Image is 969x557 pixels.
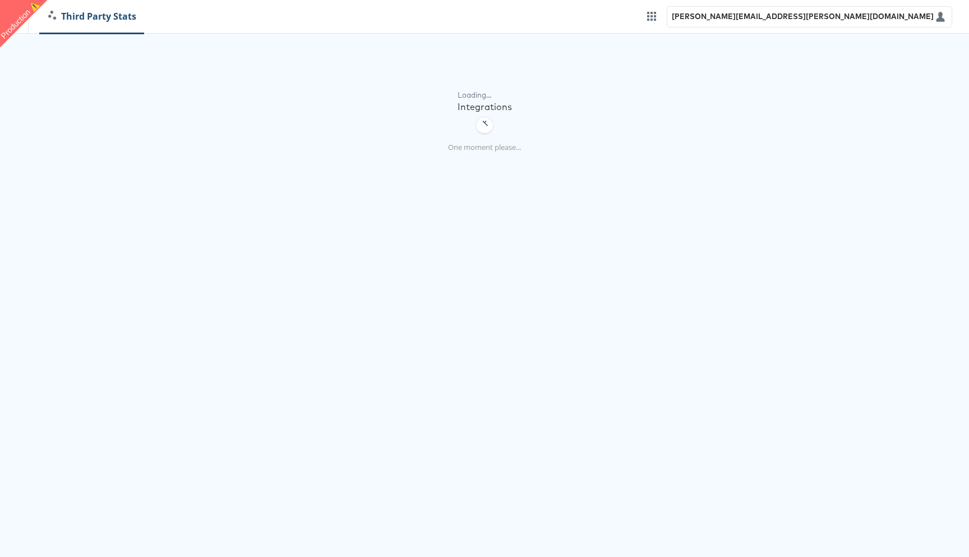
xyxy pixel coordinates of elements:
[40,10,145,23] a: Third Party Stats
[458,90,512,101] div: Loading...
[458,101,512,113] div: Integrations
[672,11,934,22] div: [PERSON_NAME][EMAIL_ADDRESS][PERSON_NAME][DOMAIN_NAME]
[448,142,521,153] p: One moment please...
